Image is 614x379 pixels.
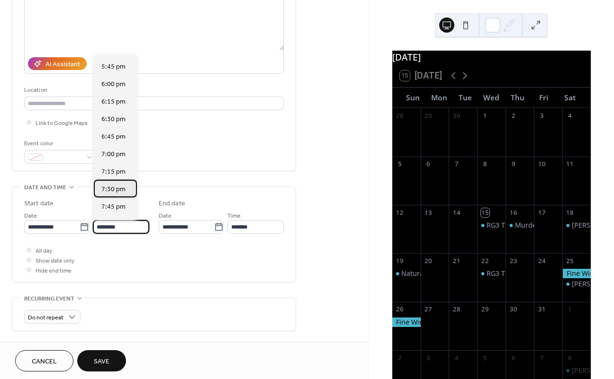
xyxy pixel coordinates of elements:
div: 28 [396,111,404,120]
div: RG3 Trio [487,220,514,230]
div: Fine Wine & Fine Dinning [392,317,421,327]
span: Date and time [24,183,66,193]
div: 27 [424,305,433,314]
div: Sat [557,88,583,108]
div: 2 [509,111,517,120]
div: [DATE] [392,51,591,64]
div: 26 [396,305,404,314]
div: 23 [509,257,517,265]
div: 17 [537,208,546,217]
div: 1 [481,111,489,120]
div: 4 [452,353,461,362]
span: Link to Google Maps [36,118,88,128]
span: Time [227,211,241,221]
div: 6 [509,353,517,362]
span: Time [93,211,106,221]
span: 7:00 pm [101,150,126,159]
div: Fri [531,88,557,108]
div: 1 [566,305,574,314]
div: 16 [509,208,517,217]
div: 3 [424,353,433,362]
div: 8 [566,353,574,362]
div: 19 [396,257,404,265]
span: All day [36,246,52,256]
div: 13 [424,208,433,217]
span: 6:45 pm [101,132,126,142]
div: 9 [509,160,517,168]
div: 11 [566,160,574,168]
div: 12 [396,208,404,217]
div: Event color [24,139,95,149]
span: 6:15 pm [101,97,126,107]
div: 6 [424,160,433,168]
div: 28 [452,305,461,314]
span: 6:00 pm [101,79,126,89]
span: 6:30 pm [101,115,126,124]
div: 4 [566,111,574,120]
span: 8:00 pm [101,220,126,229]
button: Save [77,350,126,371]
div: 25 [566,257,574,265]
span: 7:15 pm [101,167,126,177]
div: 8 [481,160,489,168]
div: 31 [537,305,546,314]
div: Fine Wine & Fine Dinning [562,269,591,278]
div: 2 [396,353,404,362]
div: Mike Rocha [562,220,591,230]
div: 18 [566,208,574,217]
div: 21 [452,257,461,265]
div: 5 [481,353,489,362]
div: 5 [396,160,404,168]
span: 5:45 pm [101,62,126,72]
div: Natural Revolution [392,269,421,278]
div: Wed [479,88,505,108]
div: RG3 Trio [487,269,514,278]
div: 24 [537,257,546,265]
div: 10 [537,160,546,168]
div: End date [159,199,185,209]
div: 14 [452,208,461,217]
div: RG3 Trio [477,220,506,230]
span: 7:30 pm [101,185,126,194]
div: 29 [424,111,433,120]
div: 3 [537,111,546,120]
div: 20 [424,257,433,265]
button: Cancel [15,350,73,371]
div: 7 [537,353,546,362]
div: 7 [452,160,461,168]
div: 22 [481,257,489,265]
span: Hide end time [36,266,72,276]
span: Save [94,357,109,367]
button: AI Assistant [28,57,87,70]
span: Date [159,211,172,221]
div: Sean Britt [562,279,591,289]
span: Do not repeat [28,312,63,323]
div: RG3 Trio [477,269,506,278]
div: Tue [452,88,478,108]
span: Date [24,211,37,221]
div: Sun [400,88,426,108]
div: Location [24,85,282,95]
div: 30 [509,305,517,314]
div: Mike Rocha [562,366,591,375]
span: Show date only [36,256,74,266]
div: Mon [426,88,452,108]
div: AI Assistant [45,60,80,70]
div: Murder Mystery Dinner – An evening of suspense, intrigue, and exquisite dining (21+) [506,220,534,230]
div: 15 [481,208,489,217]
div: Start date [24,199,54,209]
div: Natural Revolution [401,269,462,278]
span: 7:45 pm [101,202,126,212]
span: Recurring event [24,294,74,304]
div: 29 [481,305,489,314]
span: Cancel [32,357,57,367]
div: 30 [452,111,461,120]
div: Thu [505,88,531,108]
